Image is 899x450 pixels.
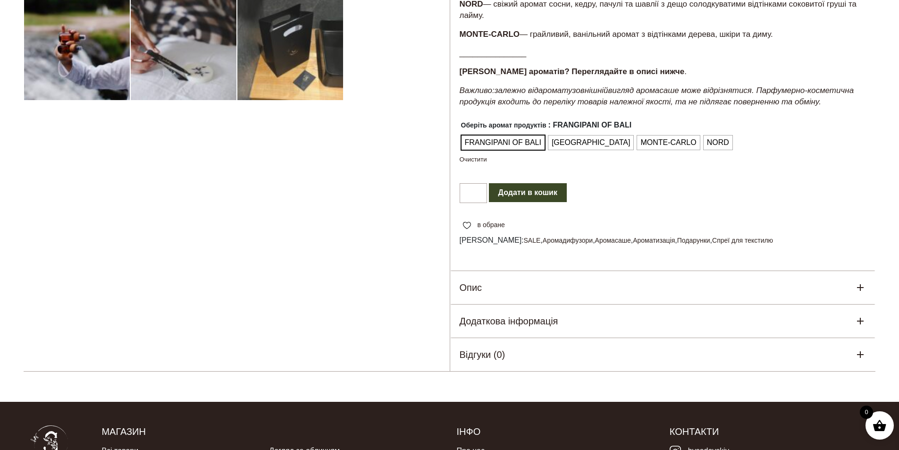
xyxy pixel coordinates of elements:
[543,237,593,244] a: Аромадифузори
[548,136,634,150] li: MONACO
[461,118,546,133] label: Оберіть аромат продуктів
[460,29,866,40] p: — грайливий, ванільний аромат з відтінками дерева, шкіри та диму.
[549,135,633,150] span: [GEOGRAPHIC_DATA]
[538,86,572,95] em: аромату
[460,235,866,246] span: [PERSON_NAME]: , , , , ,
[460,183,487,203] input: Кількість товару
[460,280,482,295] h5: Опис
[860,406,873,419] span: 0
[548,118,632,133] span: : FRANGIPANI OF BALI
[460,86,854,106] em: вигляд аромасаше може відрізнятися. Парфумерно-косметична продукція входить до переліку товарів н...
[489,183,567,202] button: Додати в кошик
[460,348,505,362] h5: Відгуки (0)
[456,425,655,438] h5: Інфо
[460,86,495,95] em: Важливо:
[595,237,631,244] a: Аромасаше
[638,135,698,150] span: MONTE-CARLO
[704,136,732,150] li: NORD
[460,30,520,39] strong: MONTE-CARLO
[637,136,699,150] li: MONTE-CARLO
[705,135,731,150] span: NORD
[460,48,866,59] p: _______________
[677,237,710,244] a: Подарунки
[495,86,526,95] em: залежно
[572,86,608,95] em: зовнішній
[460,156,487,163] a: Очистити
[460,67,685,76] strong: [PERSON_NAME] ароматів? Переглядайте в описі нижче
[670,425,868,438] h5: Контакти
[524,237,541,244] a: SALE
[460,314,558,328] h5: Додаткова інформація
[633,237,675,244] a: Ароматизація
[712,237,773,244] a: Спреї для текстилю
[460,66,866,77] p: .
[460,134,732,152] ul: Оберіть аромат продуктів
[528,86,538,95] em: від
[462,135,544,150] span: FRANGIPANI OF BALI
[101,425,442,438] h5: Магазин
[478,220,505,230] span: в обране
[463,222,471,229] img: unfavourite.svg
[462,136,545,150] li: FRANGIPANI OF BALI
[460,220,508,230] a: в обране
